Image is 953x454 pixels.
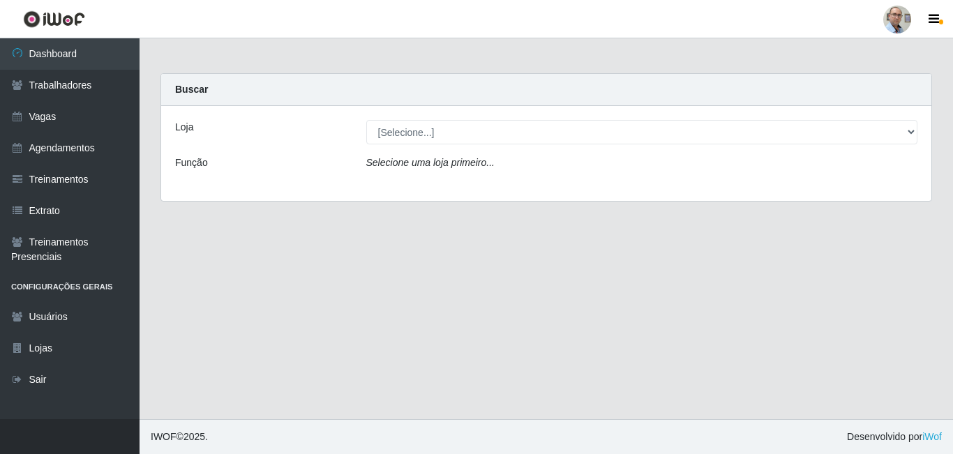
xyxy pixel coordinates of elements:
span: © 2025 . [151,430,208,444]
span: IWOF [151,431,177,442]
strong: Buscar [175,84,208,95]
i: Selecione uma loja primeiro... [366,157,495,168]
span: Desenvolvido por [847,430,942,444]
label: Loja [175,120,193,135]
img: CoreUI Logo [23,10,85,28]
label: Função [175,156,208,170]
a: iWof [922,431,942,442]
